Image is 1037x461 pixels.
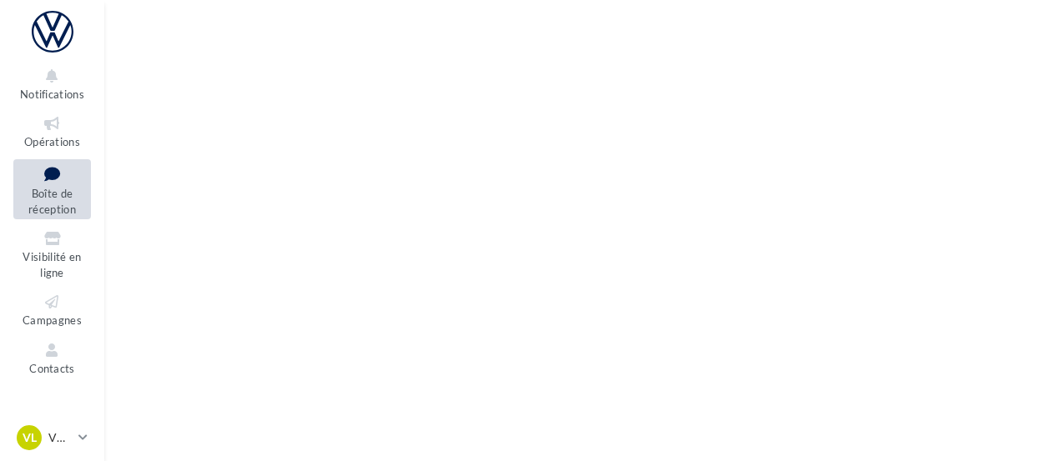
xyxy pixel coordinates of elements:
[23,250,81,279] span: Visibilité en ligne
[20,88,84,101] span: Notifications
[13,111,91,152] a: Opérations
[23,429,37,446] span: VL
[13,226,91,283] a: Visibilité en ligne
[13,422,91,453] a: VL VW LAON
[13,63,91,104] button: Notifications
[24,135,80,148] span: Opérations
[29,362,75,375] span: Contacts
[28,187,76,216] span: Boîte de réception
[13,159,91,220] a: Boîte de réception
[48,429,72,446] p: VW LAON
[13,289,91,330] a: Campagnes
[23,313,82,327] span: Campagnes
[13,338,91,378] a: Contacts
